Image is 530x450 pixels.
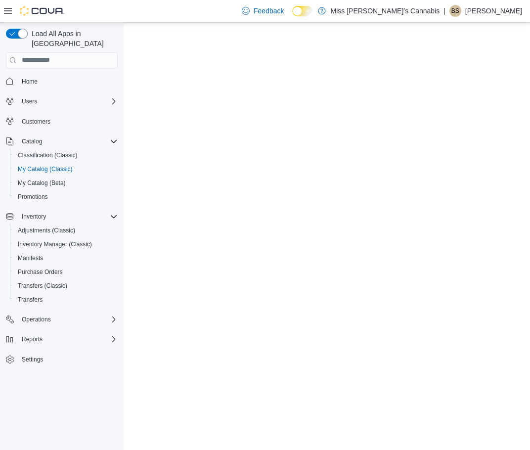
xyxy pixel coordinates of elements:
span: Feedback [254,6,284,16]
a: Transfers (Classic) [14,280,71,292]
span: My Catalog (Beta) [18,179,66,187]
span: BS [451,5,459,17]
span: Operations [18,314,118,325]
a: Purchase Orders [14,266,67,278]
span: Transfers (Classic) [14,280,118,292]
a: Inventory Manager (Classic) [14,238,96,250]
span: Catalog [18,135,118,147]
button: Operations [18,314,55,325]
a: Manifests [14,252,47,264]
span: Load All Apps in [GEOGRAPHIC_DATA] [28,29,118,48]
a: Home [18,76,42,88]
button: Customers [2,114,122,129]
a: My Catalog (Classic) [14,163,77,175]
button: Users [18,95,41,107]
span: Home [18,75,118,88]
button: Promotions [10,190,122,204]
button: Catalog [18,135,46,147]
span: Customers [22,118,50,126]
span: Adjustments (Classic) [18,226,75,234]
span: Purchase Orders [14,266,118,278]
span: Operations [22,315,51,323]
span: Classification (Classic) [14,149,118,161]
button: Inventory [18,211,50,223]
span: Transfers [18,296,43,304]
button: Transfers (Classic) [10,279,122,293]
p: Miss [PERSON_NAME]’s Cannabis [331,5,440,17]
button: Home [2,74,122,89]
a: Adjustments (Classic) [14,225,79,236]
button: My Catalog (Classic) [10,162,122,176]
p: [PERSON_NAME] [465,5,522,17]
span: Users [22,97,37,105]
span: Reports [18,333,118,345]
input: Dark Mode [292,6,313,16]
button: Classification (Classic) [10,148,122,162]
span: Catalog [22,137,42,145]
span: Inventory [18,211,118,223]
span: Transfers (Classic) [18,282,67,290]
span: Promotions [14,191,118,203]
button: Adjustments (Classic) [10,224,122,237]
span: Settings [22,356,43,363]
a: Classification (Classic) [14,149,82,161]
span: Users [18,95,118,107]
span: Adjustments (Classic) [14,225,118,236]
button: Settings [2,352,122,366]
button: Inventory [2,210,122,224]
span: My Catalog (Classic) [18,165,73,173]
button: Operations [2,313,122,326]
a: Transfers [14,294,46,306]
span: My Catalog (Beta) [14,177,118,189]
a: Customers [18,116,54,128]
img: Cova [20,6,64,16]
nav: Complex example [6,70,118,393]
button: Inventory Manager (Classic) [10,237,122,251]
button: Purchase Orders [10,265,122,279]
button: Reports [2,332,122,346]
span: Home [22,78,38,86]
button: Transfers [10,293,122,307]
span: Inventory Manager (Classic) [18,240,92,248]
span: Classification (Classic) [18,151,78,159]
div: Brindervir Singh [449,5,461,17]
span: Transfers [14,294,118,306]
span: My Catalog (Classic) [14,163,118,175]
span: Purchase Orders [18,268,63,276]
button: Users [2,94,122,108]
a: Settings [18,354,47,365]
button: Manifests [10,251,122,265]
a: My Catalog (Beta) [14,177,70,189]
span: Settings [18,353,118,365]
span: Inventory [22,213,46,221]
a: Promotions [14,191,52,203]
span: Inventory Manager (Classic) [14,238,118,250]
button: Catalog [2,135,122,148]
span: Promotions [18,193,48,201]
button: My Catalog (Beta) [10,176,122,190]
span: Dark Mode [292,16,293,17]
span: Customers [18,115,118,128]
button: Reports [18,333,46,345]
span: Reports [22,335,43,343]
span: Manifests [14,252,118,264]
span: Manifests [18,254,43,262]
a: Feedback [238,1,288,21]
p: | [443,5,445,17]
